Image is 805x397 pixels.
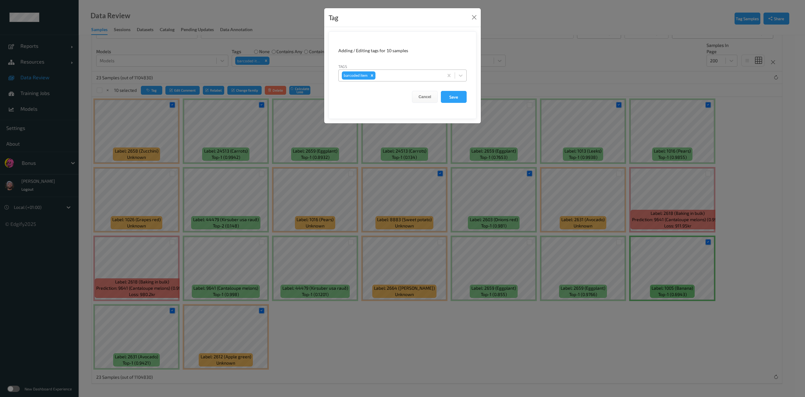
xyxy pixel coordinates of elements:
[338,64,347,69] label: Tags
[342,71,369,80] div: barcoded item
[338,48,467,54] div: Adding / Editing tags for 10 samples
[441,91,467,103] button: Save
[470,13,479,22] button: Close
[329,13,338,23] div: Tag
[412,91,438,103] button: Cancel
[369,71,375,80] div: Remove barcoded item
